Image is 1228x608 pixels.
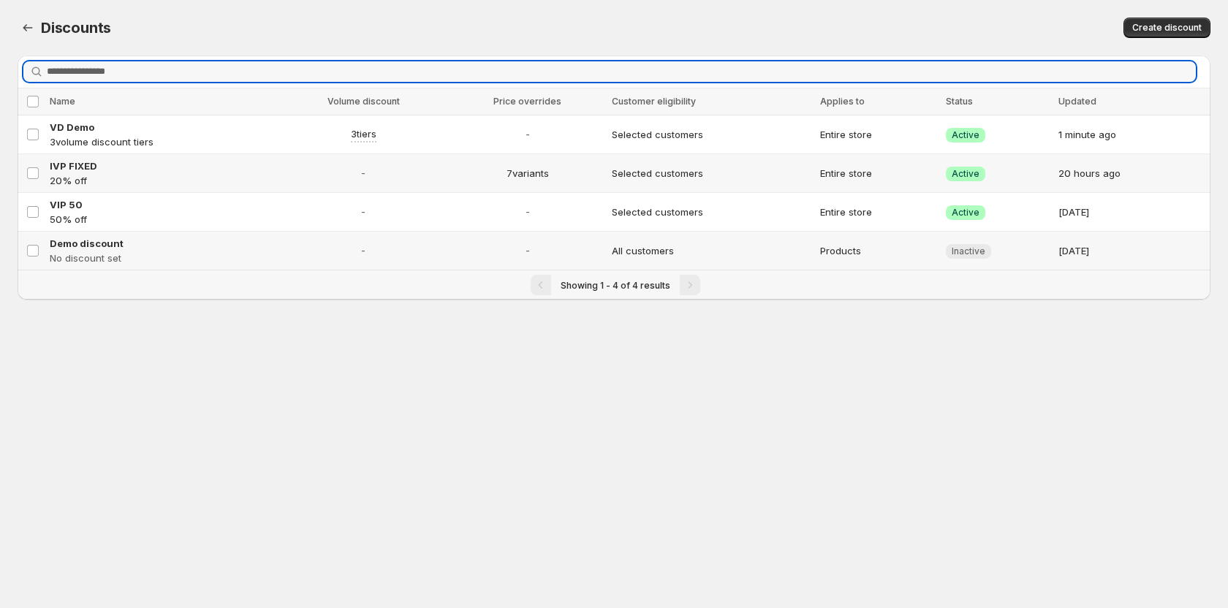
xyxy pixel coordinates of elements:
[50,121,94,133] span: VD Demo
[946,96,973,107] span: Status
[607,115,816,154] td: Selected customers
[1054,154,1210,193] td: 20 hours ago
[50,237,124,249] span: Demo discount
[952,168,979,180] span: Active
[284,166,444,180] span: -
[18,270,1210,300] nav: Pagination
[50,236,275,251] a: Demo discount
[18,18,38,38] button: Back to dashboard
[1123,18,1210,38] button: Create discount
[50,134,275,149] p: 3 volume discount tiers
[452,205,603,219] span: -
[1132,22,1202,34] span: Create discount
[41,19,111,37] span: Discounts
[607,193,816,232] td: Selected customers
[327,96,400,107] span: Volume discount
[1054,232,1210,270] td: [DATE]
[561,280,670,291] span: Showing 1 - 4 of 4 results
[50,212,275,227] p: 50% off
[50,160,97,172] span: IVP FIXED
[493,96,561,107] span: Price overrides
[284,243,444,258] span: -
[1054,115,1210,154] td: 1 minute ago
[50,173,275,188] p: 20% off
[1058,96,1096,107] span: Updated
[612,96,696,107] span: Customer eligibility
[952,246,985,257] span: Inactive
[952,207,979,218] span: Active
[820,96,865,107] span: Applies to
[351,126,376,141] span: 3 tiers
[816,193,941,232] td: Entire store
[816,232,941,270] td: Products
[1054,193,1210,232] td: [DATE]
[452,243,603,258] span: -
[50,120,275,134] a: VD Demo
[50,251,275,265] p: No discount set
[50,96,75,107] span: Name
[50,199,83,210] span: VIP 50
[816,115,941,154] td: Entire store
[452,166,603,180] span: 7 variants
[284,205,444,219] span: -
[816,154,941,193] td: Entire store
[607,154,816,193] td: Selected customers
[50,197,275,212] a: VIP 50
[50,159,275,173] a: IVP FIXED
[607,232,816,270] td: All customers
[952,129,979,141] span: Active
[452,127,603,142] span: -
